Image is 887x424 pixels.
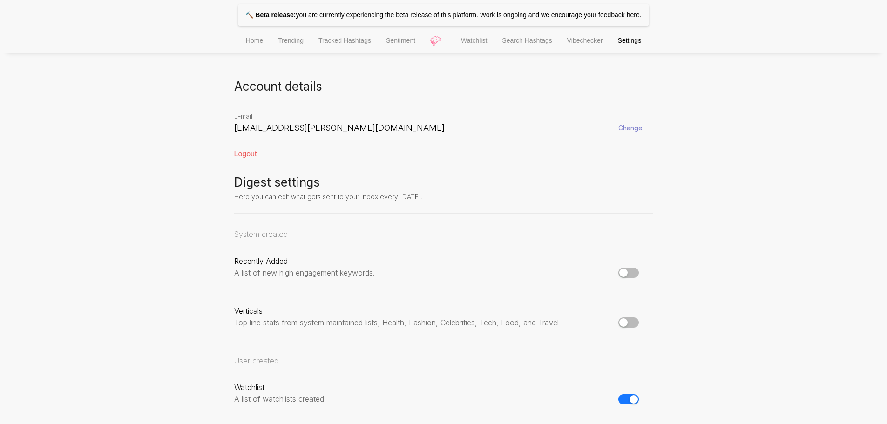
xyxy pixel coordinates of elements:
span: Home [246,37,263,44]
span: E-mail [234,112,252,120]
span: Vibechecker [567,37,603,44]
span: System created [234,229,288,239]
span: Search Hashtags [502,37,552,44]
span: Verticals [234,306,263,316]
span: Here you can edit what gets sent to your inbox every [DATE]. [234,193,423,201]
div: Logout [234,150,653,158]
span: Trending [278,37,304,44]
span: Account details [234,79,322,94]
span: Watchlist [461,37,487,44]
a: your feedback here [584,11,640,19]
span: [EMAIL_ADDRESS][PERSON_NAME][DOMAIN_NAME] [234,123,445,133]
span: Sentiment [386,37,415,44]
span: Recently Added [234,256,288,266]
span: A list of watchlists created [234,394,324,404]
span: Tracked Hashtags [318,37,371,44]
span: Watchlist [234,383,264,392]
span: Change [618,124,642,132]
strong: 🔨 Beta release: [245,11,296,19]
span: User created [234,356,278,365]
span: Top line stats from system maintained lists; Health, Fashion, Celebrities, Tech, Food, and Travel [234,318,559,327]
p: you are currently experiencing the beta release of this platform. Work is ongoing and we encourage . [238,4,649,26]
span: A list of new high engagement keywords. [234,268,375,277]
span: Settings [618,37,642,44]
span: Digest settings [234,175,320,189]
